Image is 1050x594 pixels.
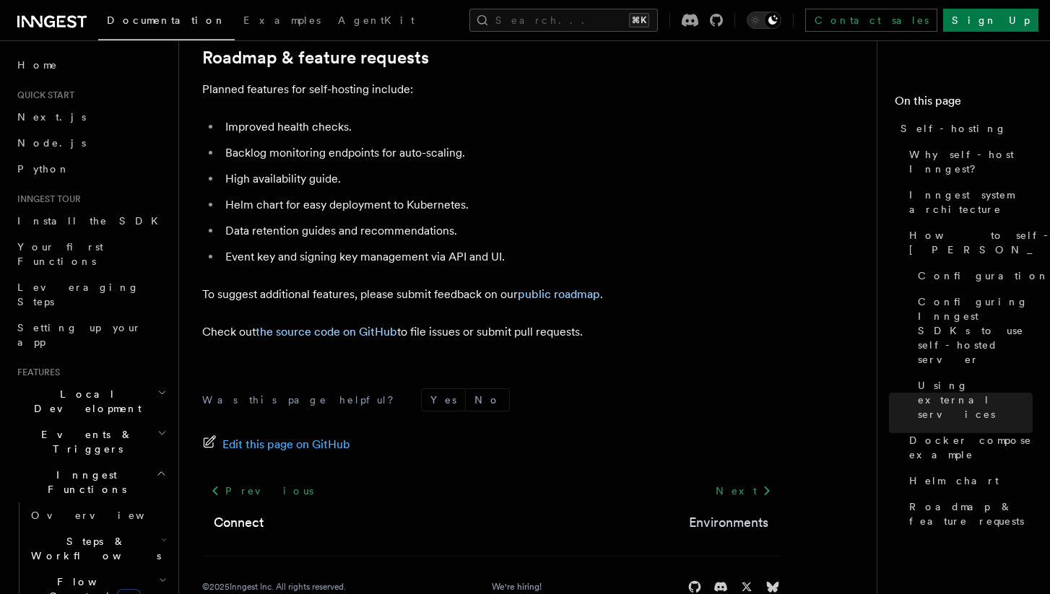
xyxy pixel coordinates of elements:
[12,89,74,101] span: Quick start
[202,478,321,504] a: Previous
[12,52,170,78] a: Home
[895,92,1033,115] h4: On this page
[17,137,86,149] span: Node.js
[221,195,780,215] li: Helm chart for easy deployment to Kubernetes.
[909,188,1033,217] span: Inngest system architecture
[909,433,1033,462] span: Docker compose example
[17,241,103,267] span: Your first Functions
[909,499,1033,528] span: Roadmap & feature requests
[222,434,350,455] span: Edit this page on GitHub
[12,367,60,378] span: Features
[466,389,509,411] button: No
[202,48,429,68] a: Roadmap & feature requests
[918,268,1049,283] span: Configuration
[202,434,350,455] a: Edit this page on GitHub
[805,9,937,32] a: Contact sales
[12,274,170,315] a: Leveraging Steps
[492,581,542,593] a: We're hiring!
[895,115,1033,141] a: Self-hosting
[12,427,157,456] span: Events & Triggers
[12,422,170,462] button: Events & Triggers
[903,468,1033,494] a: Helm chart
[918,378,1033,422] span: Using external services
[17,215,167,227] span: Install the SDK
[943,9,1038,32] a: Sign Up
[12,234,170,274] a: Your first Functions
[12,468,156,497] span: Inngest Functions
[98,4,235,40] a: Documentation
[202,284,780,305] p: To suggest additional features, please submit feedback on our .
[912,263,1033,289] a: Configuration
[903,141,1033,182] a: Why self-host Inngest?
[243,14,321,26] span: Examples
[689,512,768,533] a: Environments
[202,393,404,407] p: Was this page helpful?
[25,534,161,563] span: Steps & Workflows
[469,9,658,32] button: Search...⌘K
[918,294,1033,367] span: Configuring Inngest SDKs to use self-hosted server
[912,372,1033,427] a: Using external services
[12,387,157,416] span: Local Development
[214,512,264,533] a: Connect
[25,528,170,569] button: Steps & Workflows
[221,247,780,267] li: Event key and signing key management via API and UI.
[629,13,649,27] kbd: ⌘K
[202,322,780,342] p: Check out to file issues or submit pull requests.
[221,143,780,163] li: Backlog monitoring endpoints for auto-scaling.
[338,14,415,26] span: AgentKit
[903,182,1033,222] a: Inngest system architecture
[329,4,423,39] a: AgentKit
[25,502,170,528] a: Overview
[31,510,180,521] span: Overview
[12,462,170,502] button: Inngest Functions
[12,315,170,355] a: Setting up your app
[17,322,142,348] span: Setting up your app
[202,581,346,593] div: © 2025 Inngest Inc. All rights reserved.
[12,104,170,130] a: Next.js
[17,281,139,307] span: Leveraging Steps
[422,389,465,411] button: Yes
[12,130,170,156] a: Node.js
[912,289,1033,372] a: Configuring Inngest SDKs to use self-hosted server
[903,222,1033,263] a: How to self-host [PERSON_NAME]
[221,117,780,137] li: Improved health checks.
[903,494,1033,534] a: Roadmap & feature requests
[909,473,999,488] span: Helm chart
[903,427,1033,468] a: Docker compose example
[221,221,780,241] li: Data retention guides and recommendations.
[747,12,781,29] button: Toggle dark mode
[12,208,170,234] a: Install the SDK
[12,156,170,182] a: Python
[235,4,329,39] a: Examples
[909,147,1033,176] span: Why self-host Inngest?
[901,121,1007,136] span: Self-hosting
[518,287,600,301] a: public roadmap
[17,111,86,123] span: Next.js
[17,58,58,72] span: Home
[107,14,226,26] span: Documentation
[707,478,780,504] a: Next
[12,193,81,205] span: Inngest tour
[221,169,780,189] li: High availability guide.
[17,163,70,175] span: Python
[256,325,397,339] a: the source code on GitHub
[202,79,780,100] p: Planned features for self-hosting include:
[12,381,170,422] button: Local Development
